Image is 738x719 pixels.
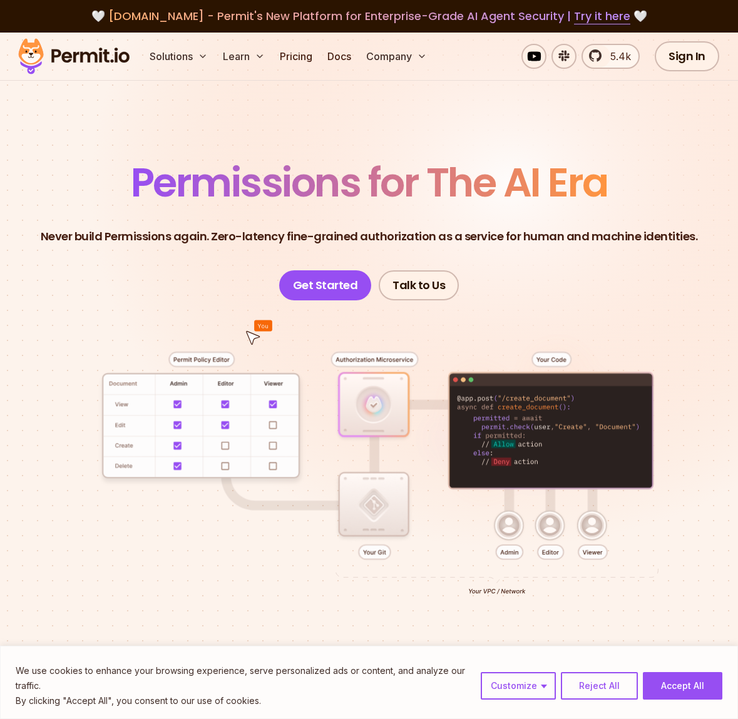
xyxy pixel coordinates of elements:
span: Permissions for The AI Era [131,155,608,210]
button: Reject All [561,672,638,700]
button: Solutions [145,44,213,69]
a: Try it here [574,8,630,24]
a: Get Started [279,270,372,300]
p: By clicking "Accept All", you consent to our use of cookies. [16,693,471,708]
button: Company [361,44,432,69]
a: Talk to Us [379,270,459,300]
button: Accept All [643,672,722,700]
button: Learn [218,44,270,69]
div: 🤍 🤍 [30,8,708,25]
span: [DOMAIN_NAME] - Permit's New Platform for Enterprise-Grade AI Agent Security | [108,8,630,24]
p: We use cookies to enhance your browsing experience, serve personalized ads or content, and analyz... [16,663,471,693]
a: Sign In [655,41,719,71]
button: Customize [481,672,556,700]
span: 5.4k [603,49,631,64]
a: 5.4k [582,44,640,69]
a: Pricing [275,44,317,69]
p: Never build Permissions again. Zero-latency fine-grained authorization as a service for human and... [41,228,698,245]
img: Permit logo [13,35,135,78]
a: Docs [322,44,356,69]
